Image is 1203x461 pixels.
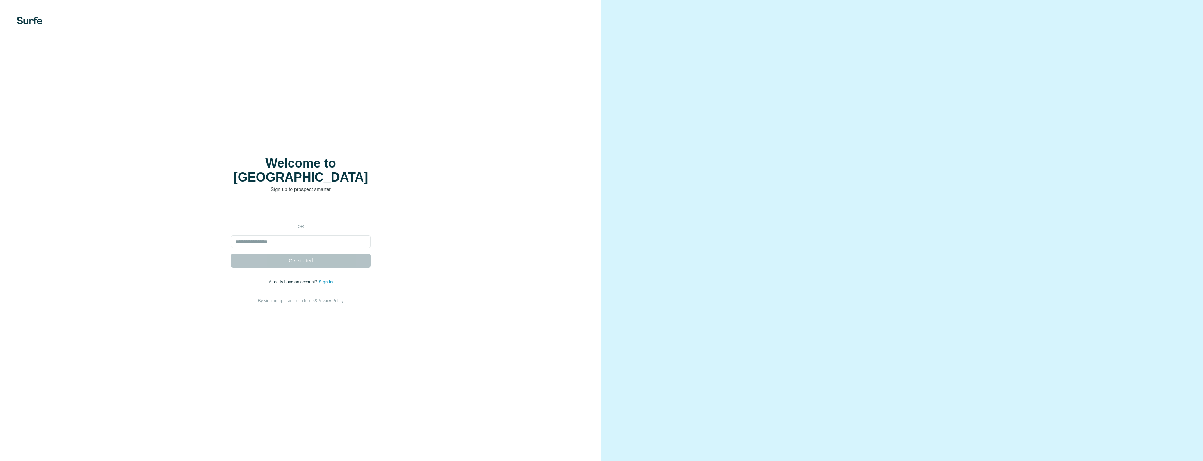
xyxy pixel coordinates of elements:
[227,203,374,219] iframe: Schaltfläche „Über Google anmelden“
[318,298,344,303] a: Privacy Policy
[17,17,42,24] img: Surfe's logo
[231,156,371,184] h1: Welcome to [GEOGRAPHIC_DATA]
[269,279,319,284] span: Already have an account?
[231,186,371,193] p: Sign up to prospect smarter
[319,279,333,284] a: Sign in
[258,298,344,303] span: By signing up, I agree to &
[290,224,312,230] p: or
[303,298,315,303] a: Terms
